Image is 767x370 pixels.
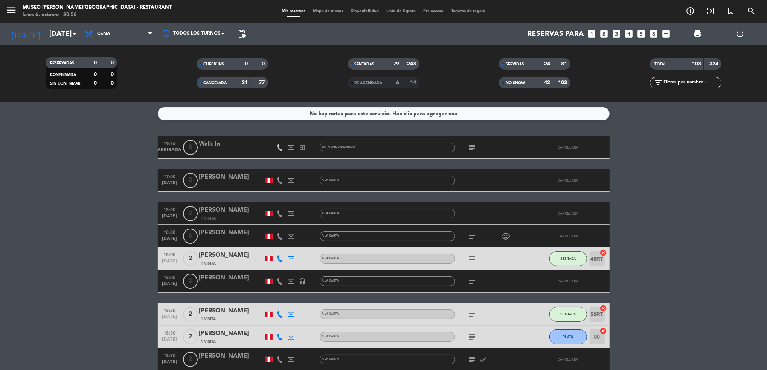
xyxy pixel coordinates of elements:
span: RE AGENDADA [355,81,383,85]
i: search [747,6,756,15]
i: looks_5 [637,29,647,39]
div: Walk In [199,139,263,149]
div: [PERSON_NAME] [199,228,263,238]
span: Sin menú asignado [322,146,355,149]
span: CANCELADA [558,178,578,182]
span: A la carta [322,257,339,260]
div: [PERSON_NAME] [199,351,263,361]
span: [DATE] [160,359,179,368]
span: [DATE] [160,281,179,290]
span: [DATE] [160,180,179,189]
span: RESERVADAS [50,61,74,65]
i: menu [6,5,17,16]
span: 6 [183,229,198,244]
i: cancel [600,305,607,312]
span: print [693,29,702,38]
span: CANCELADA [558,234,578,238]
span: CANCELADA [558,211,578,215]
strong: 243 [407,61,418,67]
i: subject [468,232,477,241]
div: No hay notas para este servicio. Haz clic para agregar una [310,109,457,118]
i: looks_one [587,29,597,39]
i: looks_3 [612,29,622,39]
span: PLATO [563,335,573,339]
strong: 103 [558,80,569,85]
span: 1 Visita [201,316,216,322]
strong: 103 [692,61,701,67]
span: 1 Visita [201,215,216,221]
div: [PERSON_NAME] [199,329,263,338]
i: power_settings_new [736,29,745,38]
button: CANCELADA [549,206,587,221]
span: A la carta [322,234,339,237]
span: 1 Visita [201,339,216,345]
input: Filtrar por nombre... [663,79,721,87]
button: PLATO [549,329,587,344]
div: [PERSON_NAME] [199,205,263,215]
span: A la carta [322,212,339,215]
span: 2 [183,329,198,344]
span: Mis reservas [278,9,309,13]
strong: 0 [111,72,115,77]
i: add_circle_outline [686,6,695,15]
span: Mapa de mesas [309,9,347,13]
span: 18:00 [160,227,179,236]
strong: 0 [94,72,97,77]
span: 18:00 [160,205,179,214]
div: Museo [PERSON_NAME][GEOGRAPHIC_DATA] - Restaurant [23,4,172,11]
span: 1 Visita [201,261,216,267]
i: subject [468,277,477,286]
span: [DATE] [160,337,179,346]
div: LOG OUT [719,23,761,45]
i: exit_to_app [706,6,715,15]
span: Tarjetas de regalo [447,9,489,13]
span: 8 [183,140,198,155]
span: 17:00 [160,172,179,180]
button: CANCELADA [549,274,587,289]
span: 18:00 [160,250,179,259]
span: SENTADA [560,312,576,316]
i: add_box [662,29,671,39]
span: Cena [97,31,110,36]
span: 19:16 [160,139,179,147]
span: A la carta [322,335,339,338]
strong: 77 [259,80,267,85]
span: pending_actions [237,29,246,38]
span: 18:00 [160,273,179,281]
strong: 79 [393,61,399,67]
i: looks_4 [624,29,634,39]
span: 2 [183,352,198,367]
span: SENTADAS [355,62,375,66]
span: [DATE] [160,259,179,267]
i: headset_mic [299,278,306,285]
i: [DATE] [6,26,46,42]
span: [DATE] [160,314,179,323]
strong: 42 [544,80,550,85]
span: CONFIRMADA [50,73,76,77]
span: A la carta [322,358,339,361]
button: CANCELADA [549,352,587,367]
span: 18:30 [160,306,179,314]
span: Pre-acceso [419,9,447,13]
i: check [479,355,488,364]
i: arrow_drop_down [70,29,79,38]
strong: 0 [111,80,115,86]
button: CANCELADA [549,140,587,155]
strong: 24 [544,61,550,67]
i: subject [468,332,477,341]
i: turned_in_not [726,6,735,15]
strong: 6 [396,80,399,85]
div: lunes 6. octubre - 20:58 [23,11,172,19]
span: A la carta [322,279,339,282]
button: CANCELADA [549,229,587,244]
button: menu [6,5,17,18]
span: SIN CONFIRMAR [50,82,80,85]
div: [PERSON_NAME] [199,250,263,260]
i: subject [468,143,477,152]
span: CANCELADA [558,279,578,283]
span: TOTAL [654,62,666,66]
strong: 0 [245,61,248,67]
i: cancel [600,327,607,335]
span: Reservas para [528,30,584,38]
span: A la carta [322,312,339,315]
